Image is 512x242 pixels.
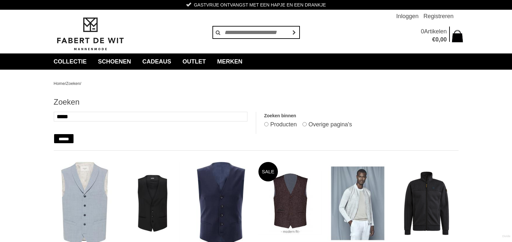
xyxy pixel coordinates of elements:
[178,53,211,70] a: Outlet
[65,81,66,86] span: /
[138,53,176,70] a: Cadeaus
[309,121,352,128] label: Overige pagina's
[93,53,136,70] a: Schoenen
[440,36,447,43] span: 00
[54,81,65,86] a: Home
[258,171,322,235] img: GROSS CG WILSON Vesten en Gilets
[66,81,80,86] a: Zoeken
[212,53,247,70] a: Merken
[438,36,440,43] span: ,
[49,53,92,70] a: collectie
[435,36,438,43] span: 0
[396,10,418,23] a: Inloggen
[54,97,459,107] h1: Zoeken
[432,36,435,43] span: €
[80,81,81,86] span: /
[395,171,458,235] img: PME LEGEND Psw2508437 Vesten en Gilets
[270,121,297,128] label: Producten
[502,232,510,240] a: Divide
[423,10,453,23] a: Registreren
[264,112,458,120] label: Zoeken binnen
[424,28,447,35] span: Artikelen
[421,28,424,35] span: 0
[54,17,127,52] img: Fabert de Wit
